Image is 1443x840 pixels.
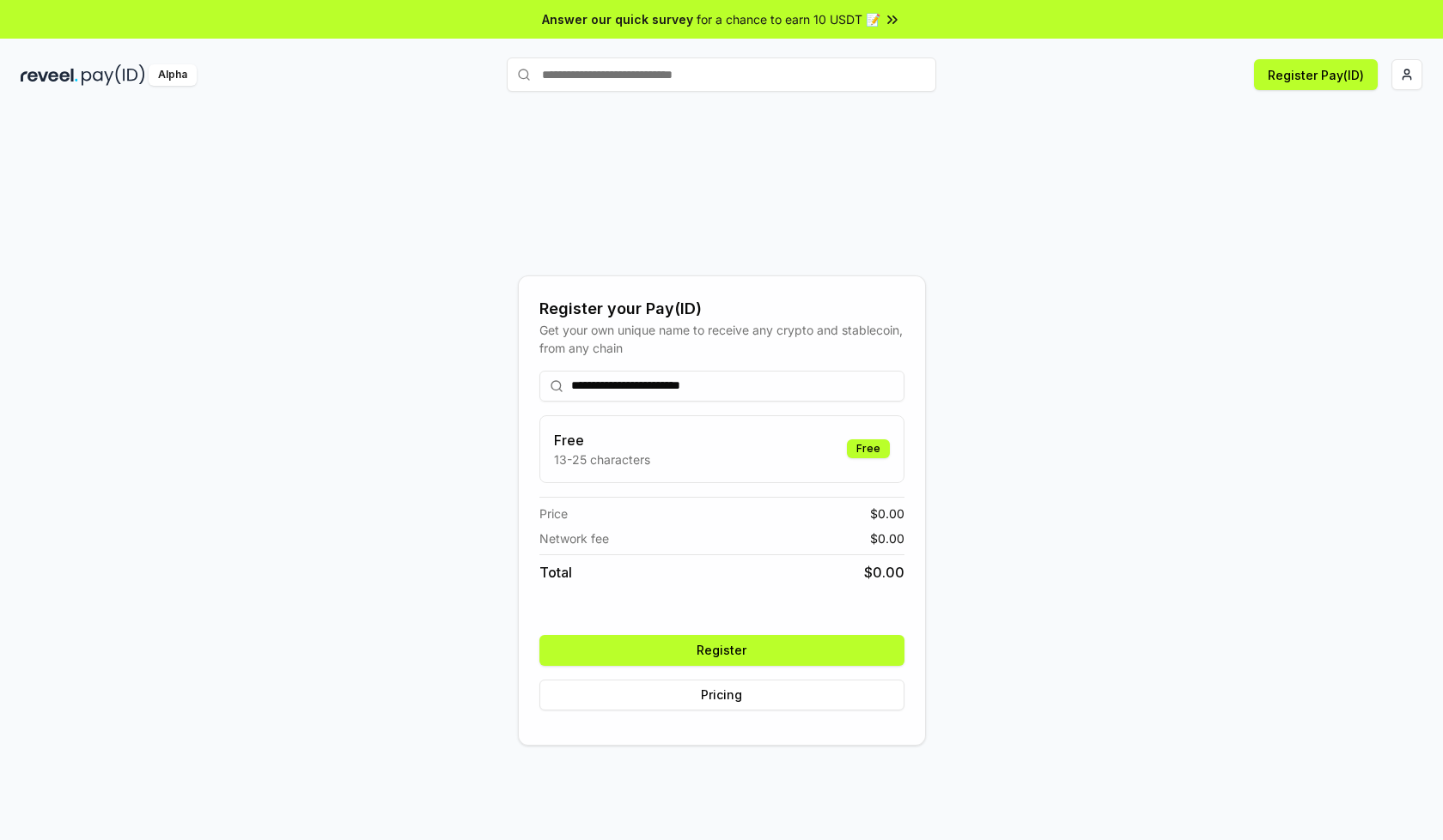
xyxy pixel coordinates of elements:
span: Network fee [539,529,609,547]
span: $ 0.00 [870,529,904,547]
h3: Free [554,430,650,450]
img: pay_id [82,64,145,86]
div: Free [847,439,890,458]
p: 13-25 characters [554,450,650,468]
span: Total [539,562,572,583]
button: Pricing [539,680,904,710]
span: $ 0.00 [870,505,904,523]
div: Get your own unique name to receive any crypto and stablecoin, from any chain [539,321,904,357]
span: $ 0.00 [864,562,904,583]
span: for a chance to earn 10 USDT 📝 [697,10,880,28]
button: Register Pay(ID) [1254,59,1378,90]
div: Register your Pay(ID) [539,297,904,321]
button: Register [539,635,904,666]
img: reveel_dark [21,64,78,86]
span: Price [539,505,568,523]
span: Answer our quick survey [542,10,693,28]
div: Alpha [149,64,197,86]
